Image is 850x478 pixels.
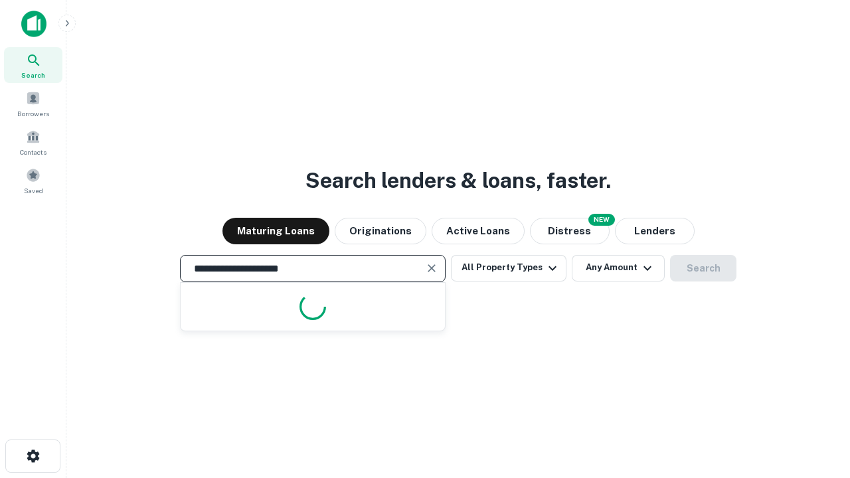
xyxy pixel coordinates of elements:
button: Originations [335,218,426,244]
button: Search distressed loans with lien and other non-mortgage details. [530,218,610,244]
a: Borrowers [4,86,62,121]
a: Contacts [4,124,62,160]
span: Saved [24,185,43,196]
button: Any Amount [572,255,665,281]
a: Saved [4,163,62,199]
span: Search [21,70,45,80]
a: Search [4,47,62,83]
button: All Property Types [451,255,566,281]
div: NEW [588,214,615,226]
img: capitalize-icon.png [21,11,46,37]
span: Borrowers [17,108,49,119]
h3: Search lenders & loans, faster. [305,165,611,197]
button: Clear [422,259,441,278]
button: Active Loans [432,218,525,244]
span: Contacts [20,147,46,157]
button: Maturing Loans [222,218,329,244]
button: Lenders [615,218,695,244]
iframe: Chat Widget [784,372,850,436]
